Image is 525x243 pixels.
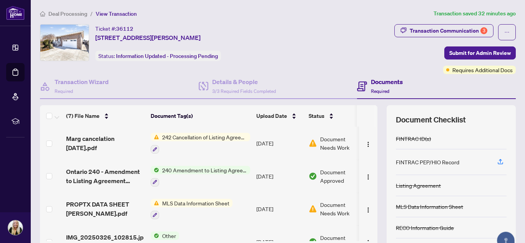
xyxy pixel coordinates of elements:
img: Logo [365,207,371,213]
th: Status [306,105,371,127]
th: (7) File Name [63,105,148,127]
span: Information Updated - Processing Pending [116,53,218,60]
span: Status [309,112,324,120]
img: Status Icon [151,166,159,174]
th: Document Tag(s) [148,105,253,127]
button: Transaction Communication3 [394,24,493,37]
span: Required [55,88,73,94]
button: Logo [362,137,374,149]
img: Logo [365,174,371,180]
span: Document Checklist [396,114,466,125]
div: Transaction Communication [410,25,487,37]
span: Required [371,88,389,94]
div: FINTRAC ID(s) [396,134,431,143]
span: 242 Cancellation of Listing Agreement - Authority to Offer for Sale [159,133,250,141]
div: Ticket #: [95,24,133,33]
div: FINTRAC PEP/HIO Record [396,158,459,166]
span: Deal Processing [48,10,87,17]
span: Upload Date [256,112,287,120]
img: Status Icon [151,231,159,240]
h4: Details & People [212,77,276,86]
img: Status Icon [151,133,159,141]
span: Ontario 240 - Amendment to Listing Agreement Authority to Offer for Sale Price Change_Extensio 1.pdf [66,167,145,185]
button: Logo [362,203,374,215]
span: PROPTX DATA SHEET [PERSON_NAME].pdf [66,200,145,218]
span: Document Needs Work [320,135,360,152]
span: [STREET_ADDRESS][PERSON_NAME] [95,33,201,42]
img: IMG-40730773_1.jpg [40,25,89,61]
h4: Documents [371,77,403,86]
img: logo [6,6,25,20]
img: Document Status [309,139,317,147]
img: Profile Icon [8,220,23,235]
button: Open asap [494,216,517,239]
button: Status IconMLS Data Information Sheet [151,199,233,220]
span: Document Approved [320,168,368,185]
td: [DATE] [253,160,306,193]
span: Other [159,231,179,240]
button: Logo [362,170,374,182]
span: Document Needs Work [320,200,360,217]
div: 3 [480,27,487,34]
td: [DATE] [253,193,306,226]
img: Document Status [309,205,317,213]
span: Submit for Admin Review [449,47,511,59]
div: Status: [95,51,221,61]
div: Listing Agreement [396,181,441,190]
span: Marg cancelation [DATE].pdf [66,134,145,152]
span: home [40,11,45,17]
span: 36112 [116,25,133,32]
button: Status Icon240 Amendment to Listing Agreement - Authority to Offer for Sale Price Change/Extensio... [151,166,250,187]
span: MLS Data Information Sheet [159,199,233,207]
span: 240 Amendment to Listing Agreement - Authority to Offer for Sale Price Change/Extension/Amendment(s) [159,166,250,174]
td: [DATE] [253,127,306,160]
img: Logo [365,141,371,147]
img: Document Status [309,172,317,180]
span: 3/3 Required Fields Completed [212,88,276,94]
span: View Transaction [96,10,137,17]
div: MLS Data Information Sheet [396,202,463,211]
span: ellipsis [504,30,510,35]
div: RECO Information Guide [396,223,454,232]
button: Submit for Admin Review [444,46,516,60]
article: Transaction saved 32 minutes ago [434,9,516,18]
img: Status Icon [151,199,159,207]
li: / [90,9,93,18]
span: Requires Additional Docs [452,66,513,74]
button: Status Icon242 Cancellation of Listing Agreement - Authority to Offer for Sale [151,133,250,154]
th: Upload Date [253,105,306,127]
span: (7) File Name [66,112,100,120]
h4: Transaction Wizard [55,77,109,86]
